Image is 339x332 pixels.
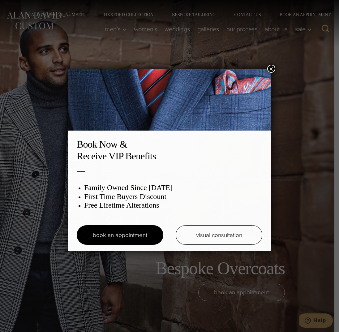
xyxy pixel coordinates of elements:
[84,183,262,192] h3: Family Owned Since [DATE]
[84,201,262,210] h3: Free Lifetime Alterations
[14,4,27,10] span: Help
[77,225,163,245] a: book an appointment
[84,192,262,201] h3: First Time Buyers Discount
[77,138,262,162] h2: Book Now & Receive VIP Benefits
[176,225,262,245] a: visual consultation
[267,65,275,73] button: Close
